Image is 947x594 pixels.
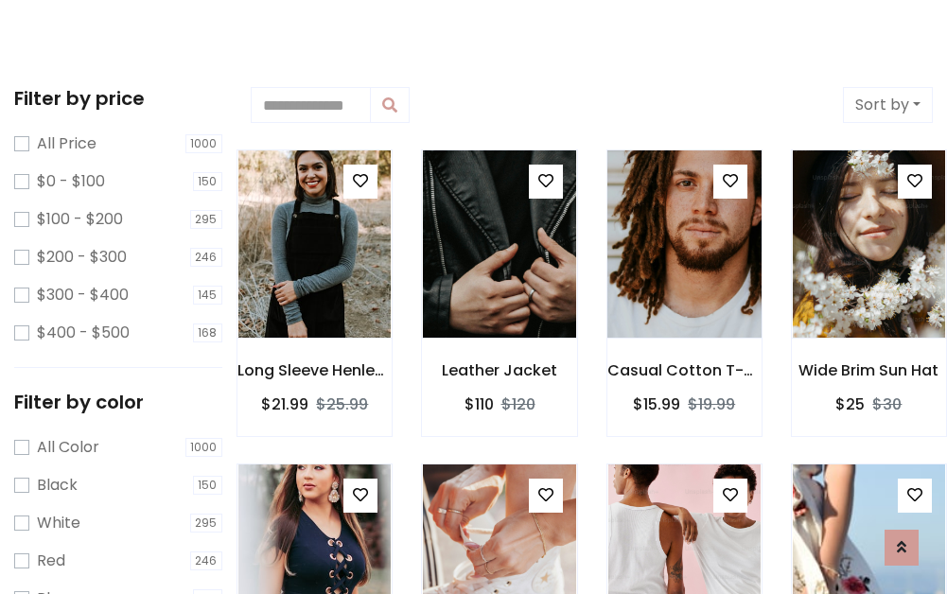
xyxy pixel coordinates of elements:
[193,286,223,305] span: 145
[37,170,105,193] label: $0 - $100
[237,361,392,379] h6: Long Sleeve Henley T-Shirt
[792,361,946,379] h6: Wide Brim Sun Hat
[14,87,222,110] h5: Filter by price
[193,323,223,342] span: 168
[37,132,96,155] label: All Price
[185,134,223,153] span: 1000
[607,361,762,379] h6: Casual Cotton T-Shirt
[37,208,123,231] label: $100 - $200
[190,248,223,267] span: 246
[37,550,65,572] label: Red
[14,391,222,413] h5: Filter by color
[316,393,368,415] del: $25.99
[190,514,223,533] span: 295
[37,246,127,269] label: $200 - $300
[37,436,99,459] label: All Color
[185,438,223,457] span: 1000
[872,393,902,415] del: $30
[835,395,865,413] h6: $25
[688,393,735,415] del: $19.99
[633,395,680,413] h6: $15.99
[37,284,129,306] label: $300 - $400
[422,361,576,379] h6: Leather Jacket
[37,512,80,534] label: White
[37,322,130,344] label: $400 - $500
[37,474,78,497] label: Black
[193,172,223,191] span: 150
[190,210,223,229] span: 295
[501,393,535,415] del: $120
[190,551,223,570] span: 246
[193,476,223,495] span: 150
[843,87,933,123] button: Sort by
[261,395,308,413] h6: $21.99
[465,395,494,413] h6: $110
